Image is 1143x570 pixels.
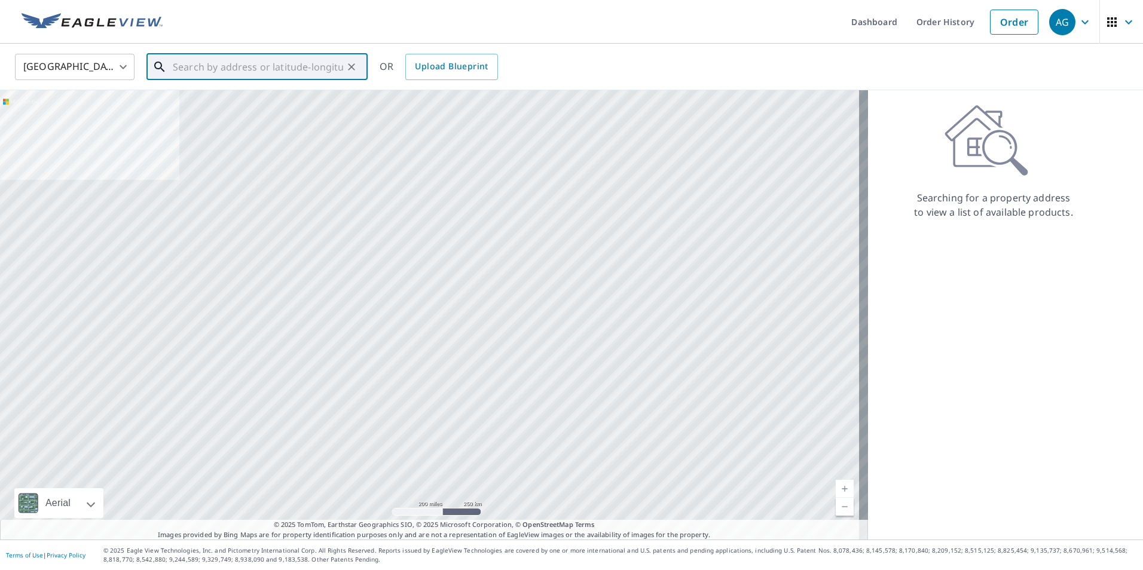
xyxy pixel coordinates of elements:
a: Terms [575,520,595,529]
a: Upload Blueprint [405,54,497,80]
img: EV Logo [22,13,163,31]
a: Terms of Use [6,551,43,559]
a: Current Level 5, Zoom Out [836,498,854,516]
div: Aerial [42,488,74,518]
a: OpenStreetMap [522,520,573,529]
button: Clear [343,59,360,75]
p: Searching for a property address to view a list of available products. [913,191,1074,219]
a: Current Level 5, Zoom In [836,480,854,498]
input: Search by address or latitude-longitude [173,50,343,84]
div: Aerial [14,488,103,518]
div: [GEOGRAPHIC_DATA] [15,50,135,84]
a: Order [990,10,1038,35]
div: AG [1049,9,1075,35]
p: © 2025 Eagle View Technologies, Inc. and Pictometry International Corp. All Rights Reserved. Repo... [103,546,1137,564]
span: Upload Blueprint [415,59,488,74]
a: Privacy Policy [47,551,85,559]
p: | [6,551,85,559]
div: OR [380,54,498,80]
span: © 2025 TomTom, Earthstar Geographics SIO, © 2025 Microsoft Corporation, © [274,520,595,530]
